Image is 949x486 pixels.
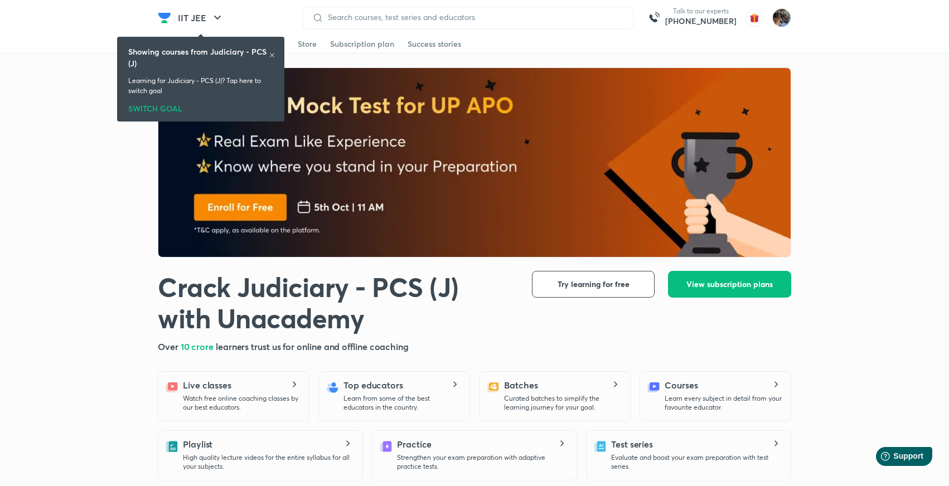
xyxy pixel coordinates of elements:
[216,341,409,352] span: learners trust us for online and offline coaching
[665,394,782,412] p: Learn every subject in detail from your favourite educator.
[158,11,171,25] img: Company Logo
[745,9,763,27] img: avatar
[158,271,514,333] h1: Crack Judiciary - PCS (J) with Unacademy
[611,453,782,471] p: Evaluate and boost your exam preparation with test series.
[298,35,317,53] a: Store
[183,378,231,392] h5: Live classes
[343,394,461,412] p: Learn from some of the best educators in the country.
[397,453,568,471] p: Strengthen your exam preparation with adaptive practice tests.
[323,13,624,22] input: Search courses, test series and educators
[850,443,937,474] iframe: Help widget launcher
[686,279,773,290] span: View subscription plans
[611,438,653,451] h5: Test series
[643,7,665,29] img: call-us
[330,38,394,50] div: Subscription plan
[665,7,737,16] p: Talk to our experts
[330,35,394,53] a: Subscription plan
[128,76,273,96] p: Learning for Judiciary - PCS (J)? Tap here to switch goal
[668,271,791,298] button: View subscription plans
[665,378,698,392] h5: Courses
[772,8,791,27] img: Chayan Mehta
[558,279,630,290] span: Try learning for free
[128,46,269,69] h6: Showing courses from Judiciary - PCS (J)
[504,378,538,392] h5: Batches
[183,438,212,451] h5: Playlist
[665,16,737,27] a: [PHONE_NUMBER]
[408,35,461,53] a: Success stories
[181,341,216,352] span: 10 crore
[408,38,461,50] div: Success stories
[504,394,621,412] p: Curated batches to simplify the learning journey for your goal.
[158,341,181,352] span: Over
[128,100,273,113] div: SWITCH GOAL
[397,438,432,451] h5: Practice
[171,7,231,29] button: IIT JEE
[298,38,317,50] div: Store
[183,453,354,471] p: High quality lecture videos for the entire syllabus for all your subjects.
[343,378,403,392] h5: Top educators
[183,394,300,412] p: Watch free online coaching classes by our best educators.
[532,271,655,298] button: Try learning for free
